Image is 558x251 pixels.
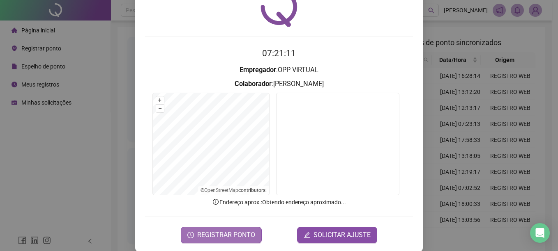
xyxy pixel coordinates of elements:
li: © contributors. [201,187,267,193]
button: REGISTRAR PONTO [181,227,262,243]
h3: : OPP VIRTUAL [145,65,413,75]
h3: : [PERSON_NAME] [145,79,413,89]
span: REGISTRAR PONTO [197,230,255,240]
strong: Colaborador [235,80,272,88]
time: 07:21:11 [262,48,296,58]
div: Open Intercom Messenger [530,223,550,243]
span: info-circle [212,198,219,205]
button: editSOLICITAR AJUSTE [297,227,377,243]
a: OpenStreetMap [204,187,238,193]
span: clock-circle [187,232,194,238]
span: edit [304,232,310,238]
strong: Empregador [240,66,276,74]
button: + [156,96,164,104]
span: SOLICITAR AJUSTE [314,230,371,240]
p: Endereço aprox. : Obtendo endereço aproximado... [145,198,413,207]
button: – [156,105,164,112]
